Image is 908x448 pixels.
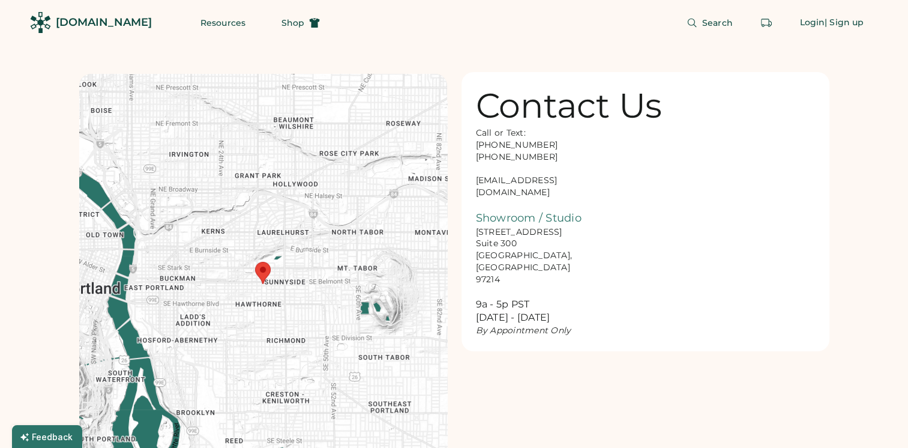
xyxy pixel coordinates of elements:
em: By Appointment Only [476,325,571,336]
font: Showroom / Studio [476,211,582,225]
div: Contact Us [476,86,663,125]
button: Resources [186,11,260,35]
div: Login [800,17,825,29]
div: Call or Text: [PHONE_NUMBER] [PHONE_NUMBER] [EMAIL_ADDRESS][DOMAIN_NAME] [STREET_ADDRESS] Suite 3... [476,127,596,337]
button: Shop [267,11,334,35]
button: Retrieve an order [754,11,778,35]
font: 9a - 5p PST [DATE] - [DATE] [476,298,550,324]
button: Search [672,11,747,35]
img: Rendered Logo - Screens [30,12,51,33]
div: | Sign up [825,17,864,29]
span: Search [702,19,733,27]
span: Shop [281,19,304,27]
iframe: Front Chat [851,394,903,446]
div: [DOMAIN_NAME] [56,15,152,30]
